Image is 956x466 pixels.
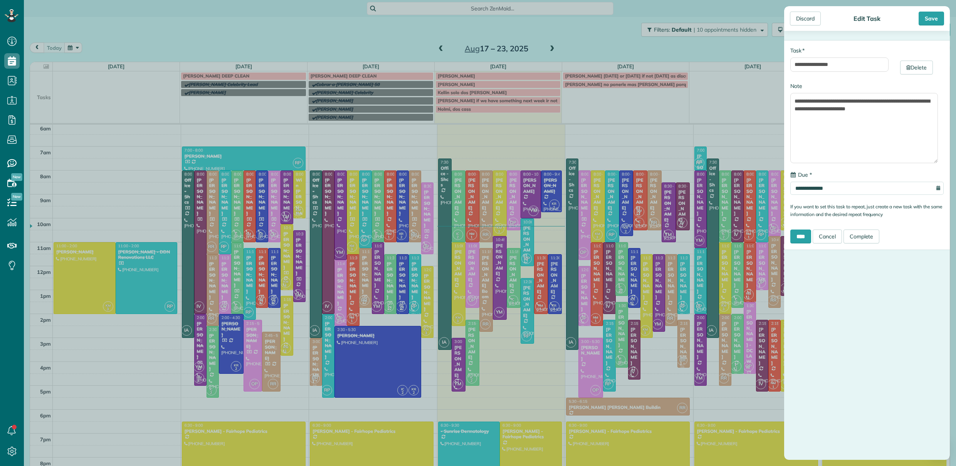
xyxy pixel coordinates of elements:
div: Edit Task [851,15,883,22]
span: New [11,193,22,201]
a: Complete [843,230,880,243]
span: New [11,173,22,181]
small: If you want to set this task to repeat, just create a new task with the same information and the ... [790,204,942,217]
div: Discard [790,12,821,25]
label: Due [790,171,812,179]
label: Task [790,47,805,54]
a: Cancel [813,230,842,243]
div: Save [919,12,944,25]
label: Note [790,82,802,90]
a: Delete [900,61,933,74]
